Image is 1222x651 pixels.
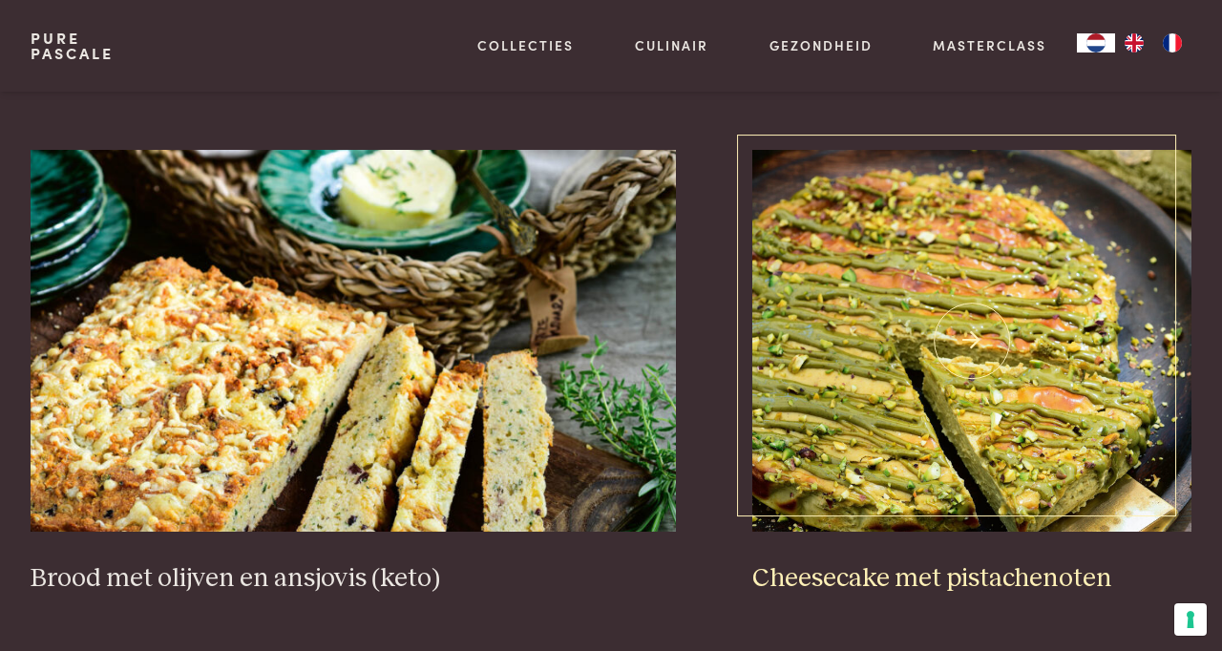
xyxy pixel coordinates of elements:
a: Cheesecake met pistachenoten Cheesecake met pistachenoten [752,150,1191,595]
a: Collecties [477,35,574,55]
a: Brood met olijven en ansjovis (keto) Brood met olijven en ansjovis (keto) [31,150,676,595]
h3: Cheesecake met pistachenoten [752,562,1191,596]
a: EN [1115,33,1153,52]
a: Gezondheid [769,35,873,55]
a: Masterclass [933,35,1046,55]
button: Uw voorkeuren voor toestemming voor trackingtechnologieën [1174,603,1207,636]
a: PurePascale [31,31,114,61]
a: FR [1153,33,1191,52]
h3: Brood met olijven en ansjovis (keto) [31,562,676,596]
img: Cheesecake met pistachenoten [752,150,1191,532]
a: NL [1077,33,1115,52]
a: Culinair [635,35,708,55]
ul: Language list [1115,33,1191,52]
div: Language [1077,33,1115,52]
img: Brood met olijven en ansjovis (keto) [31,150,676,532]
aside: Language selected: Nederlands [1077,33,1191,52]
